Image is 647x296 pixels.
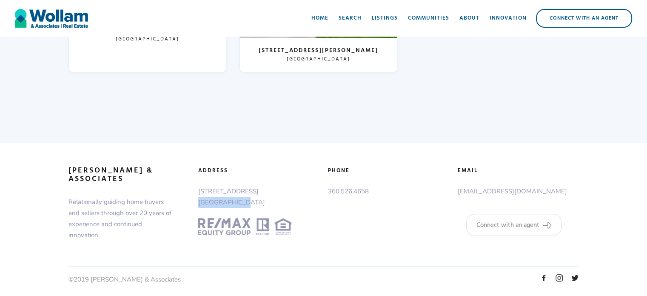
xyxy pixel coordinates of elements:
[198,186,319,208] p: [STREET_ADDRESS] [GEOGRAPHIC_DATA]
[459,14,479,23] div: About
[287,56,350,62] h3: [GEOGRAPHIC_DATA]
[306,6,333,31] a: Home
[68,196,174,241] p: Relationally guiding home buyers and sellers through over 20 years of experience and continued in...
[68,167,174,184] a: [PERSON_NAME] & associates
[311,14,328,23] div: Home
[536,9,632,28] a: Connect with an Agent
[198,167,228,175] h5: adDress
[339,14,362,23] div: Search
[537,10,631,27] div: Connect with an Agent
[476,221,539,230] div: Connect with an agent
[116,36,179,42] h3: [GEOGRAPHIC_DATA]
[408,14,449,23] div: Communities
[259,46,378,55] h3: [STREET_ADDRESS][PERSON_NAME]
[15,6,88,31] a: home
[328,167,350,175] h5: phone
[466,214,561,236] a: Connect with an agent
[68,274,181,285] p: ©2019 [PERSON_NAME] & Associates
[328,186,449,197] p: 360.526.4658
[458,186,579,197] p: [EMAIL_ADDRESS][DOMAIN_NAME]
[372,14,398,23] div: Listings
[485,6,532,31] a: Innovation
[333,6,367,31] a: Search
[458,167,478,175] h5: Email
[367,6,403,31] a: Listings
[403,6,454,31] a: Communities
[490,14,527,23] div: Innovation
[454,6,485,31] a: About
